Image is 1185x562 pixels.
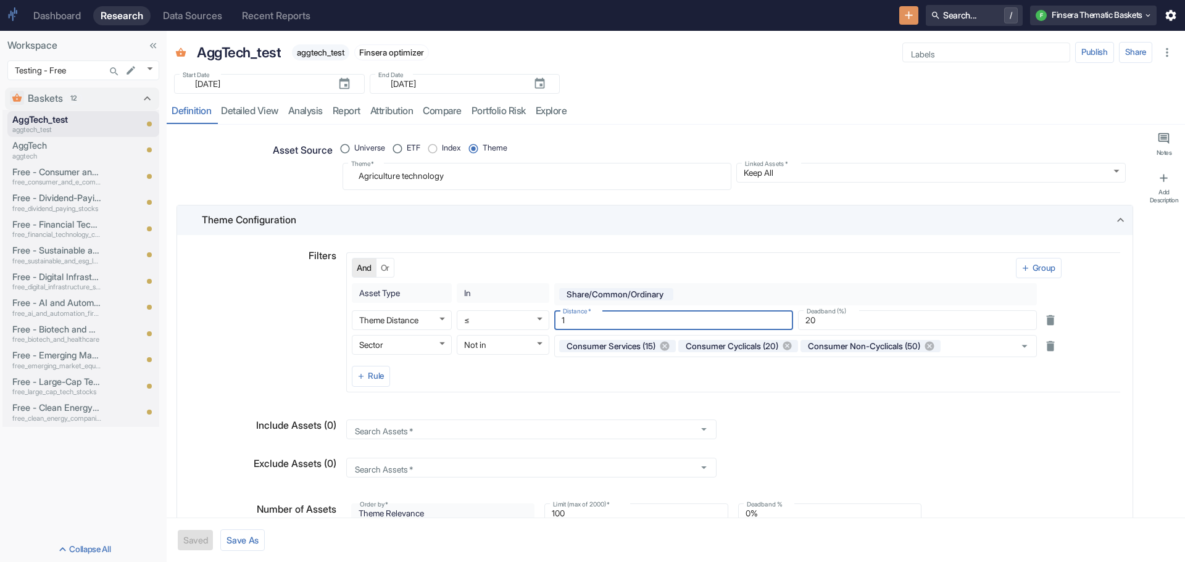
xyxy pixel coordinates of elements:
button: Search.../ [926,5,1023,26]
span: aggtech_test [292,48,349,57]
p: free_emerging_market_equities [12,361,101,371]
p: Asset Source [273,143,333,158]
textarea: Agriculture technology [351,168,723,184]
div: resource tabs [167,99,1185,124]
div: Research [101,10,143,22]
span: Index [442,143,461,154]
button: Notes [1145,127,1183,162]
div: Add Description [1148,188,1180,204]
p: AggTech_test [12,113,101,126]
span: Finsera optimizer [355,48,428,57]
p: Theme Configuration [202,213,296,228]
p: Free - Financial Technology Companies [12,218,101,231]
p: free_sustainable_and_esg_leaders [12,256,101,267]
a: Dashboard [26,6,88,25]
a: Free - Digital Infrastructure Stocksfree_digital_infrastructure_stocks [12,270,101,292]
input: yyyy-mm-dd [188,76,328,91]
a: AggTech_testaggtech_test [12,113,101,135]
p: free_financial_technology_companies [12,229,101,240]
p: free_consumer_and_e_commerce_businesses [12,177,101,188]
a: Free - Large-Cap Tech Stocksfree_large_cap_tech_stocks [12,375,101,397]
label: Theme [351,159,374,168]
div: F [1036,10,1047,21]
a: Portfolio Risk [467,99,531,124]
span: Theme [483,143,507,154]
a: detailed view [216,99,283,124]
p: Exclude Assets (0) [254,457,336,471]
p: AggTech_test [197,42,281,63]
p: aggtech_test [12,125,101,135]
button: Publish [1075,42,1114,63]
a: Research [93,6,151,25]
a: analysis [283,99,328,124]
div: Theme Relevance [351,503,534,523]
div: AggTech_test [194,39,285,67]
p: Free - Dividend-Paying Stocks [12,191,101,205]
button: Open [696,421,712,437]
button: And [352,258,376,278]
p: free_ai_and_automation_firms [12,308,101,319]
p: Number of Assets [257,502,336,517]
input: yyyy-mm-dd [383,76,523,91]
label: End Date [378,70,404,80]
div: Asset Type [352,283,452,303]
div: Definition [172,105,211,117]
div: Consumer Non-Cyclicals (50) [800,340,941,352]
a: Explore [531,99,572,124]
a: report [328,99,365,124]
button: Save As [220,529,265,551]
p: Free - Sustainable and ESG Leaders [12,244,101,257]
button: FFinsera Thematic Baskets [1030,6,1157,25]
button: Collapse All [2,540,164,560]
div: Theme Distance [352,310,452,330]
p: free_clean_energy_companies [12,413,101,424]
div: Theme Configuration [177,205,1133,235]
label: Deadband (%) [807,307,846,316]
a: Free - Clean Energy Companiesfree_clean_energy_companies [12,401,101,423]
button: Open [696,460,712,476]
button: edit [122,62,139,79]
a: AggTechaggtech [12,139,101,161]
div: In [457,283,549,303]
button: Delete rule [1041,336,1060,356]
p: free_dividend_paying_stocks [12,204,101,214]
a: Free - Dividend-Paying Stocksfree_dividend_paying_stocks [12,191,101,213]
p: Free - Large-Cap Tech Stocks [12,375,101,389]
span: Consumer Non-Cyclicals (50) [803,341,928,352]
div: Dashboard [33,10,81,22]
div: Consumer Services (15) [559,340,676,352]
p: Include Assets (0) [256,418,336,433]
button: Collapse Sidebar [144,37,162,54]
button: Rule [352,366,390,387]
p: Filters [309,249,336,263]
a: compare [418,99,467,124]
span: Universe [354,143,385,154]
button: Delete rule [1041,310,1060,330]
p: Free - Biotech and Healthcare [12,323,101,336]
button: New Resource [899,6,918,25]
div: Consumer Cyclicals (20) [678,340,799,352]
a: Free - Emerging Market Equitiesfree_emerging_market_equities [12,349,101,371]
div: Keep All [736,163,1125,183]
button: Search... [106,63,123,80]
a: Free - AI and Automation Firmsfree_ai_and_automation_firms [12,296,101,318]
a: Data Sources [156,6,230,25]
p: Free - Digital Infrastructure Stocks [12,270,101,284]
a: attribution [365,99,418,124]
a: Free - Consumer and E-Commerce Businessesfree_consumer_and_e_commerce_businesses [12,165,101,188]
p: Baskets [28,91,63,106]
span: Consumer Cyclicals (20) [681,341,786,352]
p: free_large_cap_tech_stocks [12,387,101,397]
div: Sector [352,335,452,355]
p: Free - Emerging Market Equities [12,349,101,362]
div: Baskets12 [5,88,159,110]
div: position [343,139,517,158]
div: ≤ [457,310,549,330]
div: Data Sources [163,10,222,22]
label: Linked Assets [745,159,788,168]
a: Free - Financial Technology Companiesfree_financial_technology_companies [12,218,101,240]
span: Consumer Services (15) [562,341,663,352]
p: Free - Consumer and E-Commerce Businesses [12,165,101,179]
a: Recent Reports [235,6,318,25]
p: free_biotech_and_healthcare [12,334,101,345]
